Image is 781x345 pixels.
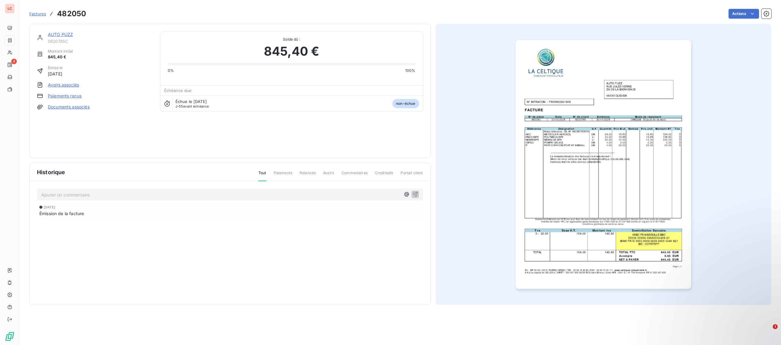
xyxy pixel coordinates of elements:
[375,170,394,181] span: Creditsafe
[323,170,334,181] span: Avoirs
[175,104,183,108] span: J-55
[274,170,292,181] span: Paiements
[48,54,73,60] span: 845,40 €
[57,8,86,19] h3: 482050
[48,71,63,77] span: [DATE]
[48,32,73,37] a: AUTO PUZZ
[48,39,153,44] span: 5620785C
[39,210,84,217] span: Émission de la facture
[5,4,15,13] div: LC
[258,170,266,181] span: Tout
[773,324,778,329] span: 1
[659,286,781,328] iframe: Intercom notifications message
[175,105,209,108] span: avant échéance
[164,88,192,93] span: Échéance due
[175,99,207,104] span: Échue le [DATE]
[48,104,90,110] a: Documents associés
[29,11,46,17] a: Factures
[168,37,416,42] span: Solde dû :
[48,82,79,88] a: Avoirs associés
[516,40,691,289] img: invoice_thumbnail
[48,49,73,54] span: Montant initial
[48,93,81,99] a: Paiements reçus
[37,168,65,176] span: Historique
[5,332,15,341] img: Logo LeanPay
[401,170,423,181] span: Portail client
[405,68,416,73] span: 100%
[48,65,63,71] span: Émise le
[729,9,759,19] button: Actions
[11,59,17,64] span: 4
[264,42,319,61] span: 845,40 €
[341,170,368,181] span: Commentaires
[760,324,775,339] iframe: Intercom live chat
[29,11,46,16] span: Factures
[300,170,316,181] span: Relances
[168,68,174,73] span: 0%
[392,99,419,108] span: non-échue
[44,205,55,209] span: [DATE]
